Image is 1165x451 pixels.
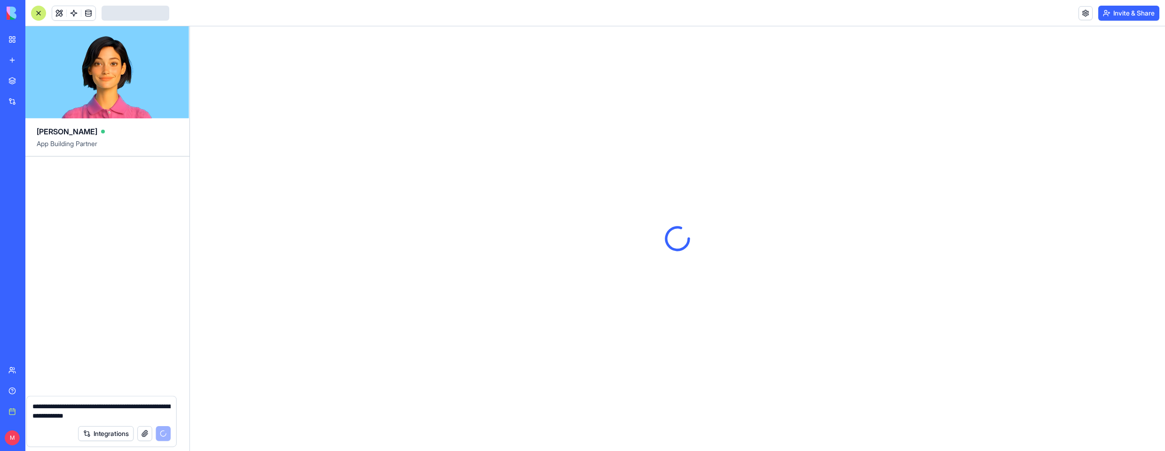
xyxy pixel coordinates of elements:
span: App Building Partner [37,139,178,156]
span: M [5,430,20,445]
span: [PERSON_NAME] [37,126,97,137]
img: logo [7,7,65,20]
button: Invite & Share [1098,6,1159,21]
button: Integrations [78,426,134,441]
